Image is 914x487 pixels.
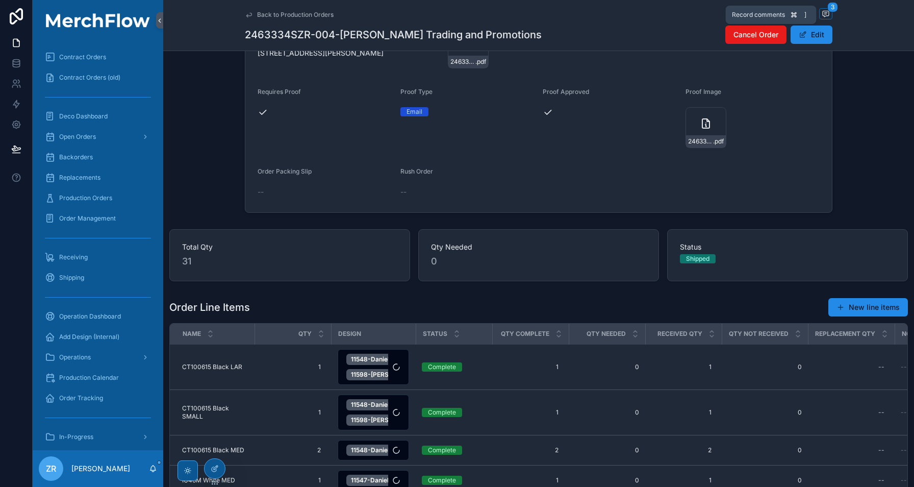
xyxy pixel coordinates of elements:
[338,330,361,338] span: DESIGN
[351,355,645,363] span: 11548-DanielHand Football_WhiteWordings-[PERSON_NAME] Trading and Promotions-Heat Transfer
[575,476,639,484] a: 0
[431,254,646,269] span: 0
[337,440,410,461] a: Select Button
[59,374,119,382] span: Production Calendar
[346,354,660,365] button: Unselect 1695
[655,408,712,417] span: 1
[502,446,558,454] span: 2
[651,404,716,421] a: 1
[428,362,456,372] div: Complete
[338,349,409,385] button: Select Button
[422,362,486,372] a: Complete
[346,415,618,426] button: Unselect 1752
[39,128,157,146] a: Open Orders
[901,476,907,484] span: --
[423,330,447,338] span: Status
[713,137,724,145] span: .pdf
[878,408,884,417] div: --
[298,330,312,338] span: QTY
[182,363,248,371] a: CT100615 Black LAR
[543,88,589,95] span: Proof Approved
[651,442,716,458] a: 2
[878,363,884,371] div: --
[422,446,486,455] a: Complete
[59,353,91,361] span: Operations
[501,330,549,338] span: QTY COMPLETE
[791,26,832,44] button: Edit
[655,363,712,371] span: 1
[261,442,325,458] a: 2
[346,445,660,456] button: Unselect 1695
[351,446,645,454] span: 11548-DanielHand Football_WhiteWordings-[PERSON_NAME] Trading and Promotions-Heat Transfer
[819,8,832,21] button: 3
[351,401,645,409] span: 11548-DanielHand Football_WhiteWordings-[PERSON_NAME] Trading and Promotions-Heat Transfer
[814,442,888,458] a: --
[265,363,321,371] span: 1
[680,242,895,252] span: Status
[878,446,884,454] div: --
[337,349,410,385] a: Select Button
[400,88,433,95] span: Proof Type
[575,408,639,417] a: 0
[258,167,312,175] span: Order Packing Slip
[59,112,108,120] span: Deco Dashboard
[39,348,157,367] a: Operations
[475,58,486,66] span: .pdf
[733,30,778,40] span: Cancel Order
[39,369,157,387] a: Production Calendar
[575,446,639,454] a: 0
[261,404,325,421] a: 1
[59,194,112,202] span: Production Orders
[498,404,563,421] a: 1
[827,2,838,12] span: 3
[182,363,242,371] span: CT100615 Black LAR
[59,274,84,282] span: Shipping
[422,476,486,485] a: Complete
[801,11,809,19] span: ]
[502,476,558,484] span: 1
[351,476,645,484] span: 11547-DanielHand Football_BlackWordings-[PERSON_NAME] Trading and Promotions-Heat Transfer
[337,394,410,431] a: Select Button
[169,300,250,314] h1: Order Line Items
[346,475,659,486] button: Unselect 1694
[725,26,786,44] button: Cancel Order
[346,399,660,410] button: Unselect 1695
[59,214,116,223] span: Order Management
[59,253,88,261] span: Receiving
[182,242,397,252] span: Total Qty
[39,68,157,87] a: Contract Orders (old)
[59,312,121,321] span: Operation Dashboard
[422,408,486,417] a: Complete
[901,446,907,454] span: --
[338,395,409,430] button: Select Button
[33,41,163,450] div: scrollable content
[183,330,201,338] span: Name
[728,363,802,371] a: 0
[728,446,802,454] span: 0
[59,74,120,82] span: Contract Orders (old)
[39,48,157,66] a: Contract Orders
[728,408,802,417] a: 0
[46,462,56,475] span: ZR
[450,58,475,66] span: 2463334SZR-004
[39,107,157,126] a: Deco Dashboard
[729,330,789,338] span: QTY Not Received
[428,476,456,485] div: Complete
[657,330,702,338] span: Received Qty
[828,298,908,316] a: New line items
[59,394,103,402] span: Order Tracking
[587,330,626,338] span: QTY NEEDED
[338,440,409,460] button: Select Button
[814,404,888,421] a: --
[400,187,407,197] span: --
[59,133,96,141] span: Open Orders
[182,254,397,269] span: 31
[728,476,802,484] a: 0
[59,333,119,341] span: Add Design (Internal)
[258,88,301,95] span: Requires Proof
[901,363,907,371] span: --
